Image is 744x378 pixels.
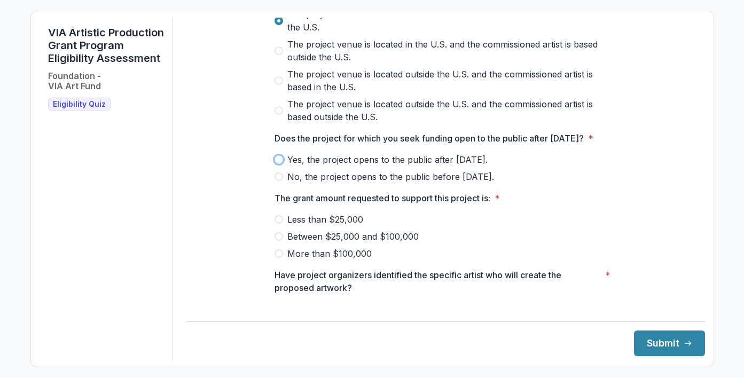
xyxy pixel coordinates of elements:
[287,230,419,243] span: Between $25,000 and $100,000
[48,26,164,65] h1: VIA Artistic Production Grant Program Eligibility Assessment
[48,71,101,91] h2: Foundation - VIA Art Fund
[287,213,363,226] span: Less than $25,000
[287,98,616,123] span: The project venue is located outside the U.S. and the commissioned artist is based outside the U.S.
[287,247,372,260] span: More than $100,000
[287,170,494,183] span: No, the project opens to the public before [DATE].
[53,100,106,109] span: Eligibility Quiz
[287,68,616,93] span: The project venue is located outside the U.S. and the commissioned artist is based in the U.S.
[287,153,488,166] span: Yes, the project opens to the public after [DATE].
[287,38,616,64] span: The project venue is located in the U.S. and the commissioned artist is based outside the U.S.
[275,132,584,145] p: Does the project for which you seek funding open to the public after [DATE]?
[275,269,601,294] p: Have project organizers identified the specific artist who will create the proposed artwork?
[634,330,705,356] button: Submit
[275,192,490,204] p: The grant amount requested to support this project is:
[287,8,616,34] span: The project venue is located in the U.S. and the commissioned artist is based in the U.S.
